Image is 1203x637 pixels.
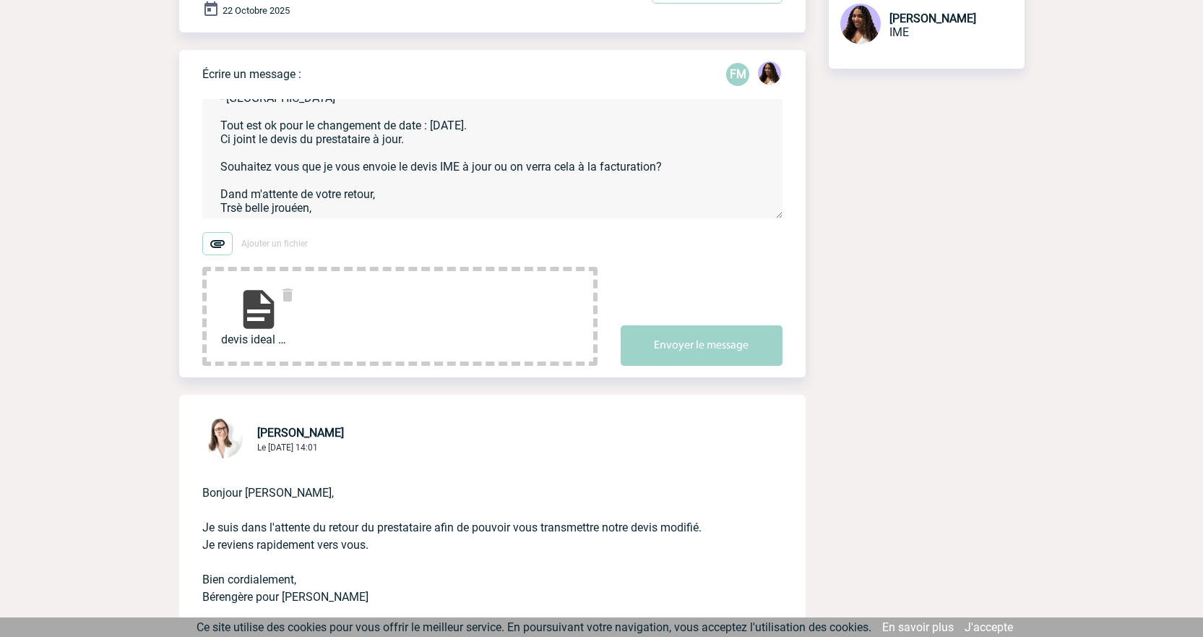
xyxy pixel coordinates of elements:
span: Ajouter un fichier [241,239,308,249]
a: En savoir plus [882,620,954,634]
p: FM [726,63,749,86]
img: file-document.svg [236,286,282,333]
span: [PERSON_NAME] [889,12,976,25]
span: [PERSON_NAME] [257,426,344,440]
span: devis ideal meetings... [221,333,296,346]
div: Jessica NETO BOGALHO [758,61,781,87]
img: 122719-0.jpg [202,418,243,458]
img: 131234-0.jpg [840,4,881,44]
span: 22 Octobre 2025 [223,5,290,16]
span: Ce site utilise des cookies pour vous offrir le meilleur service. En poursuivant votre navigation... [197,620,871,634]
p: Bonjour [PERSON_NAME], Je suis dans l'attente du retour du prestataire afin de pouvoir vous trans... [202,461,742,606]
button: Envoyer le message [621,325,782,366]
span: Le [DATE] 14:01 [257,443,318,453]
img: 131234-0.jpg [758,61,781,85]
a: J'accepte [965,620,1013,634]
p: Écrire un message : [202,67,301,81]
span: IME [889,25,909,39]
img: delete.svg [279,286,296,304]
div: Florence MATHIEU [726,63,749,86]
